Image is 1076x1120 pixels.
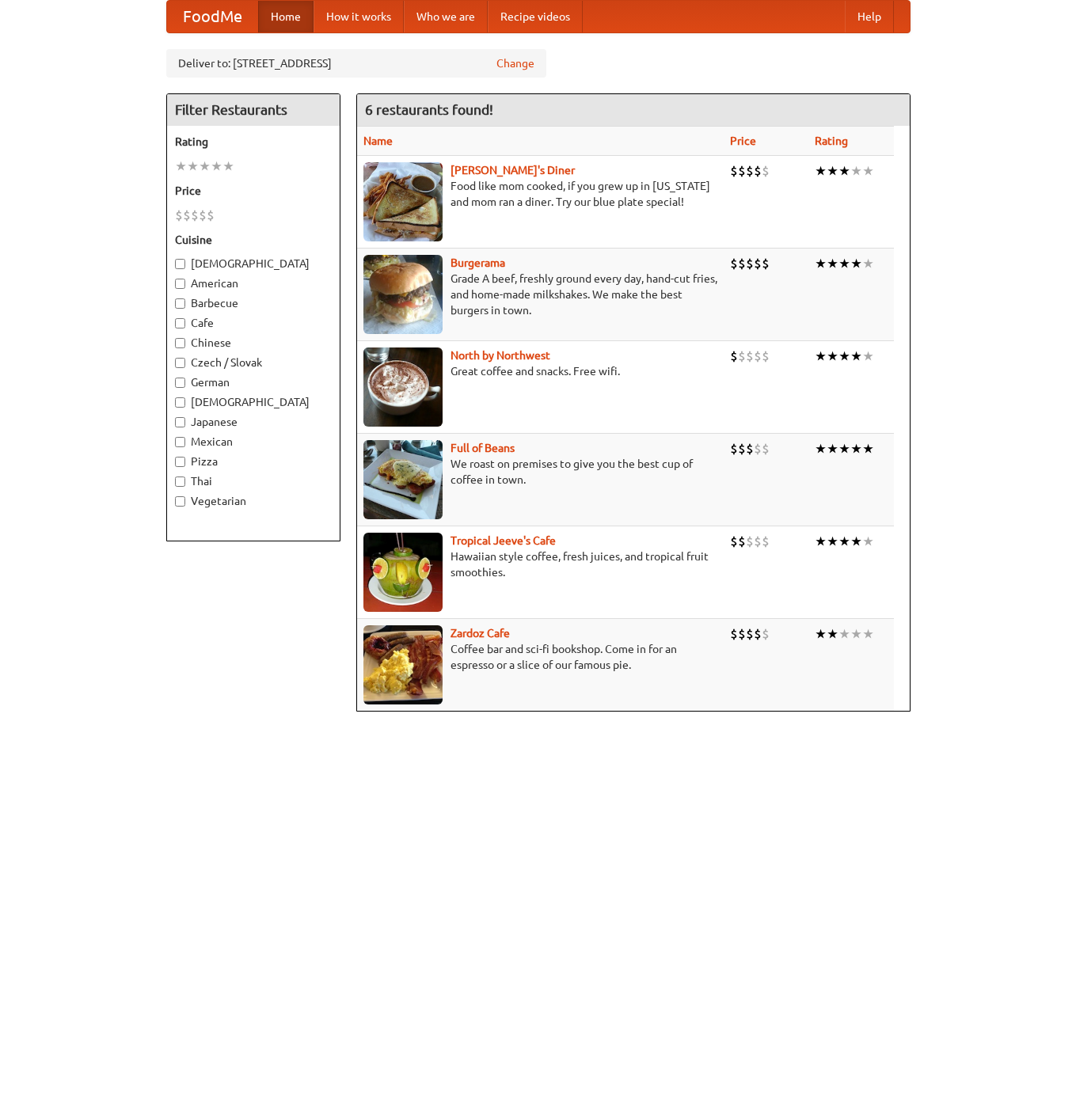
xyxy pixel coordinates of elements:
[827,533,838,550] li: ★
[363,347,443,427] img: north.jpg
[730,625,738,643] li: $
[363,625,443,704] img: zardoz.jpg
[746,625,754,643] li: $
[862,625,874,643] li: ★
[754,440,762,457] li: $
[451,627,510,640] b: Zardoz Cafe
[363,641,717,673] p: Coffee bar and sci-fi bookshop. Come in for an espresso or a slice of our famous pie.
[762,347,770,365] li: $
[175,437,185,447] input: Mexican
[363,255,443,334] img: burgerama.jpg
[175,473,332,489] label: Thai
[827,255,838,272] li: ★
[167,1,258,32] a: FoodMe
[850,533,862,550] li: ★
[762,162,770,180] li: $
[815,255,827,272] li: ★
[762,625,770,643] li: $
[862,347,874,365] li: ★
[738,255,746,272] li: $
[363,271,717,318] p: Grade A beef, freshly ground every day, hand-cut fries, and home-made milkshakes. We make the bes...
[175,355,332,370] label: Czech / Slovak
[175,394,332,410] label: [DEMOGRAPHIC_DATA]
[175,358,185,368] input: Czech / Slovak
[815,162,827,180] li: ★
[175,207,183,224] li: $
[175,457,185,467] input: Pizza
[746,533,754,550] li: $
[754,162,762,180] li: $
[730,440,738,457] li: $
[363,162,443,241] img: sallys.jpg
[175,158,187,175] li: ★
[451,442,515,454] b: Full of Beans
[815,347,827,365] li: ★
[738,533,746,550] li: $
[167,94,340,126] h4: Filter Restaurants
[175,493,332,509] label: Vegetarian
[363,363,717,379] p: Great coffee and snacks. Free wifi.
[451,534,556,547] a: Tropical Jeeve's Cafe
[175,232,332,248] h5: Cuisine
[175,434,332,450] label: Mexican
[746,162,754,180] li: $
[175,298,185,309] input: Barbecue
[746,440,754,457] li: $
[363,456,717,488] p: We roast on premises to give you the best cup of coffee in town.
[175,315,332,331] label: Cafe
[175,335,332,351] label: Chinese
[211,158,222,175] li: ★
[850,625,862,643] li: ★
[175,476,185,487] input: Thai
[730,162,738,180] li: $
[363,549,717,580] p: Hawaiian style coffee, fresh juices, and tropical fruit smoothies.
[363,533,443,612] img: jeeves.jpg
[730,255,738,272] li: $
[754,255,762,272] li: $
[838,533,850,550] li: ★
[175,378,185,388] input: German
[175,454,332,469] label: Pizza
[175,259,185,269] input: [DEMOGRAPHIC_DATA]
[451,256,505,269] a: Burgerama
[746,255,754,272] li: $
[754,347,762,365] li: $
[199,207,207,224] li: $
[365,102,493,117] ng-pluralize: 6 restaurants found!
[815,625,827,643] li: ★
[838,162,850,180] li: ★
[175,414,332,430] label: Japanese
[850,162,862,180] li: ★
[730,533,738,550] li: $
[451,164,575,177] a: [PERSON_NAME]'s Diner
[175,134,332,150] h5: Rating
[838,255,850,272] li: ★
[838,440,850,457] li: ★
[175,183,332,199] h5: Price
[762,255,770,272] li: $
[191,207,199,224] li: $
[187,158,199,175] li: ★
[451,349,550,362] a: North by Northwest
[746,347,754,365] li: $
[175,279,185,289] input: American
[207,207,215,224] li: $
[488,1,583,32] a: Recipe videos
[363,440,443,519] img: beans.jpg
[862,255,874,272] li: ★
[175,318,185,328] input: Cafe
[827,440,838,457] li: ★
[175,295,332,311] label: Barbecue
[827,162,838,180] li: ★
[175,496,185,507] input: Vegetarian
[183,207,191,224] li: $
[815,533,827,550] li: ★
[199,158,211,175] li: ★
[862,533,874,550] li: ★
[222,158,234,175] li: ★
[815,440,827,457] li: ★
[175,338,185,348] input: Chinese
